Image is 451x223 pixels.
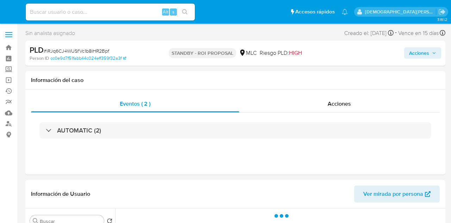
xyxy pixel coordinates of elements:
[50,55,126,61] a: cc0e9d7f51fabb44c024eff359f32a3f
[31,77,440,84] h1: Información del caso
[25,29,75,37] span: Sin analista asignado
[398,29,439,37] span: Vence en 15 días
[409,47,429,59] span: Acciones
[344,28,394,38] div: Creado el: [DATE]
[169,48,236,58] p: STANDBY - ROI PROPOSAL
[289,49,302,57] span: HIGH
[39,122,431,139] div: AUTOMATIC (2)
[172,8,174,15] span: s
[57,127,101,134] h3: AUTOMATIC (2)
[404,47,441,59] button: Acciones
[342,9,348,15] a: Notificaciones
[365,8,436,15] p: cristian.porley@mercadolibre.com
[30,44,44,55] b: PLD
[178,7,192,17] button: search-icon
[31,190,90,198] h1: Información de Usuario
[438,8,446,16] a: Salir
[363,186,423,203] span: Ver mirada por persona
[120,100,150,108] span: Eventos ( 2 )
[26,7,195,17] input: Buscar usuario o caso...
[295,8,335,16] span: Accesos rápidos
[30,55,49,61] b: Person ID
[44,47,109,54] span: # iRJq6CJ4WUSfVc1b8iHR2Bpf
[239,49,257,57] div: MLC
[354,186,440,203] button: Ver mirada por persona
[260,49,302,57] span: Riesgo PLD:
[328,100,351,108] span: Acciones
[163,8,168,15] span: Alt
[395,28,397,38] span: -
